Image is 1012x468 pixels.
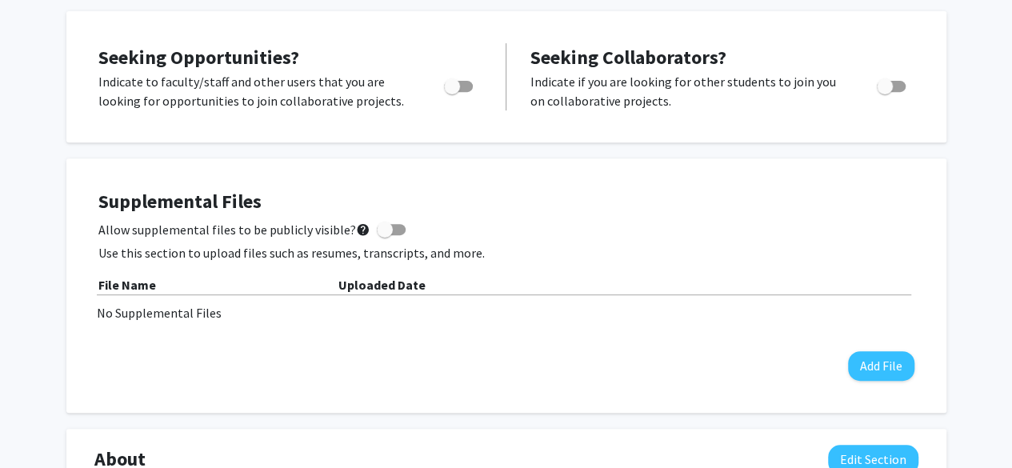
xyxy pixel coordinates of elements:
div: No Supplemental Files [97,303,916,322]
div: Toggle [438,72,482,96]
span: Allow supplemental files to be publicly visible? [98,220,370,239]
span: Seeking Collaborators? [530,45,726,70]
div: Toggle [870,72,914,96]
p: Indicate if you are looking for other students to join you on collaborative projects. [530,72,846,110]
mat-icon: help [356,220,370,239]
iframe: Chat [12,396,68,456]
h4: Supplemental Files [98,190,914,214]
b: File Name [98,277,156,293]
b: Uploaded Date [338,277,426,293]
p: Use this section to upload files such as resumes, transcripts, and more. [98,243,914,262]
p: Indicate to faculty/staff and other users that you are looking for opportunities to join collabor... [98,72,414,110]
button: Add File [848,351,914,381]
span: Seeking Opportunities? [98,45,299,70]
